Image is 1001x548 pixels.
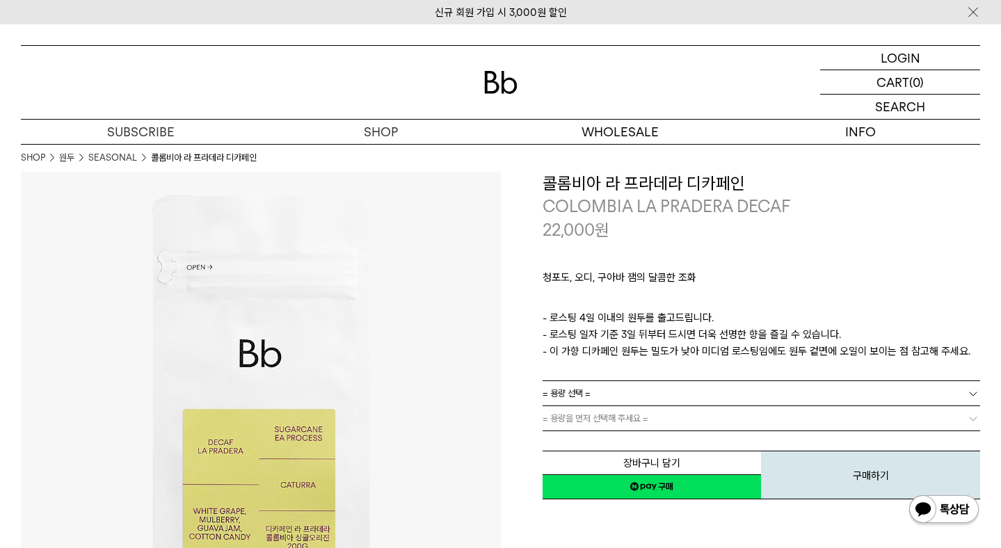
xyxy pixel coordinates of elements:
[543,269,981,293] p: 청포도, 오디, 구아바 잼의 달콤한 조화
[501,120,741,144] p: WHOLESALE
[261,120,501,144] a: SHOP
[21,120,261,144] a: SUBSCRIBE
[543,451,762,475] button: 장바구니 담기
[543,309,981,360] p: - 로스팅 4일 이내의 원두를 출고드립니다. - 로스팅 일자 기준 3일 뒤부터 드시면 더욱 선명한 향을 즐길 수 있습니다. - 이 가향 디카페인 원두는 밀도가 낮아 미디엄 로...
[543,381,591,405] span: = 용량 선택 =
[484,71,518,94] img: 로고
[875,95,925,119] p: SEARCH
[59,151,74,165] a: 원두
[543,406,648,430] span: = 용량을 먼저 선택해 주세요 =
[543,195,981,218] p: COLOMBIA LA PRADERA DECAF
[151,151,257,165] li: 콜롬비아 라 프라데라 디카페인
[761,451,980,499] button: 구매하기
[543,218,609,242] p: 22,000
[435,6,567,19] a: 신규 회원 가입 시 3,000원 할인
[21,151,45,165] a: SHOP
[740,120,980,144] p: INFO
[820,70,980,95] a: CART (0)
[881,46,920,70] p: LOGIN
[88,151,137,165] a: SEASONAL
[876,70,909,94] p: CART
[595,220,609,240] span: 원
[909,70,924,94] p: (0)
[543,474,762,499] a: 새창
[543,172,981,195] h3: 콜롬비아 라 프라데라 디카페인
[543,293,981,309] p: ㅤ
[908,494,980,527] img: 카카오톡 채널 1:1 채팅 버튼
[820,46,980,70] a: LOGIN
